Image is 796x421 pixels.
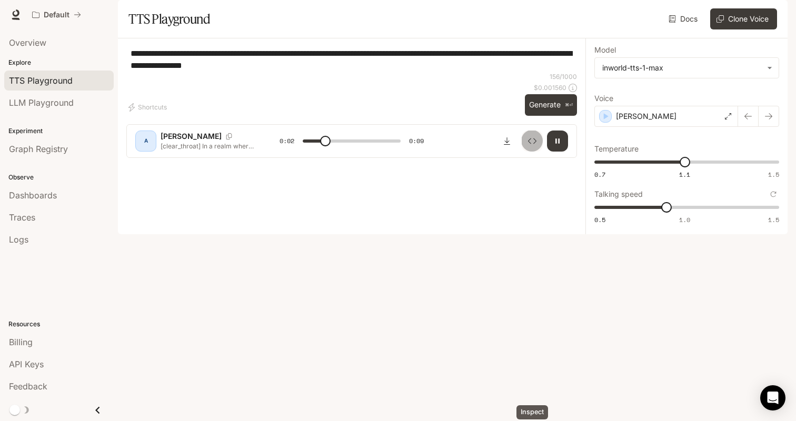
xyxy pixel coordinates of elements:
[516,405,548,419] div: Inspect
[594,95,613,102] p: Voice
[565,102,573,108] p: ⌘⏎
[710,8,777,29] button: Clone Voice
[616,111,676,122] p: [PERSON_NAME]
[595,58,779,78] div: inworld-tts-1-max
[161,142,254,151] p: [clear_throat] In a realm where magic flows like rivers and dragons soar through crimson skies, a...
[126,99,171,116] button: Shortcuts
[594,191,643,198] p: Talking speed
[44,11,69,19] p: Default
[496,131,518,152] button: Download audio
[594,215,605,224] span: 0.5
[161,131,222,142] p: [PERSON_NAME]
[522,131,543,152] button: Inspect
[679,170,690,179] span: 1.1
[666,8,702,29] a: Docs
[280,136,294,146] span: 0:02
[594,46,616,54] p: Model
[27,4,86,25] button: All workspaces
[137,133,154,149] div: A
[594,170,605,179] span: 0.7
[768,170,779,179] span: 1.5
[602,63,762,73] div: inworld-tts-1-max
[222,133,236,139] button: Copy Voice ID
[409,136,424,146] span: 0:09
[768,188,779,200] button: Reset to default
[760,385,785,410] div: Open Intercom Messenger
[525,94,577,116] button: Generate⌘⏎
[768,215,779,224] span: 1.5
[594,145,639,153] p: Temperature
[128,8,210,29] h1: TTS Playground
[679,215,690,224] span: 1.0
[550,72,577,81] p: 156 / 1000
[534,83,566,92] p: $ 0.001560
